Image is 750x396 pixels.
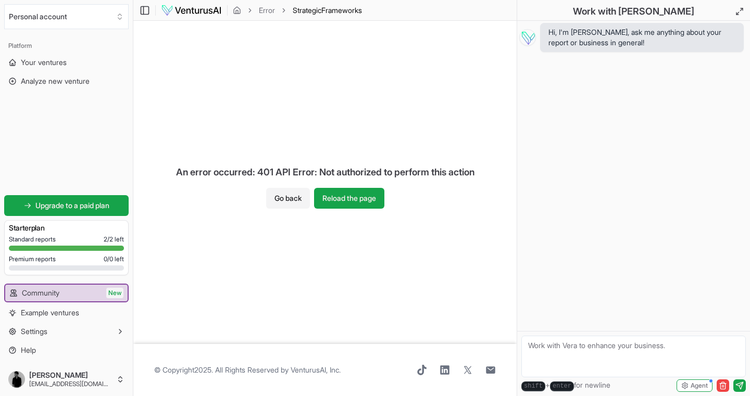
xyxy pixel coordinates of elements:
a: VenturusAI, Inc [291,365,339,374]
span: Agent [691,381,708,390]
kbd: shift [521,381,545,391]
button: Select an organization [4,4,129,29]
span: Frameworks [321,6,362,15]
h3: Starter plan [9,223,124,233]
span: 0 / 0 left [104,255,124,263]
a: Upgrade to a paid plan [4,195,129,216]
img: ACg8ocKXsfreitpIBekwFo0nYqeLU2jlpYfe9o2rr7lJsUrMOXmEHMS7=s96-c [8,371,25,388]
div: An error occurred: 401 API Error: Not authorized to perform this action [168,157,483,188]
span: [PERSON_NAME] [29,371,112,380]
a: Error [259,5,275,16]
span: Community [22,288,59,298]
span: Your ventures [21,57,67,68]
span: Upgrade to a paid plan [35,200,109,211]
span: New [106,288,123,298]
span: [EMAIL_ADDRESS][DOMAIN_NAME] [29,380,112,388]
span: Standard reports [9,235,56,244]
span: Hi, I'm [PERSON_NAME], ask me anything about your report or business in general! [548,27,735,48]
div: Platform [4,37,129,54]
a: Analyze new venture [4,73,129,90]
kbd: enter [550,381,574,391]
img: logo [161,4,222,17]
span: Settings [21,326,47,337]
a: Help [4,342,129,359]
span: Analyze new venture [21,76,90,86]
span: Premium reports [9,255,56,263]
button: Agent [677,379,712,392]
span: + for newline [521,380,610,391]
span: 2 / 2 left [104,235,124,244]
h2: Work with [PERSON_NAME] [573,4,694,19]
img: Vera [519,29,536,46]
span: Example ventures [21,308,79,318]
span: Help [21,345,36,355]
span: © Copyright 2025 . All Rights Reserved by . [154,365,341,375]
button: Reload the page [314,188,384,209]
a: Your ventures [4,54,129,71]
a: CommunityNew [5,285,128,301]
button: Go back [266,188,310,209]
button: Settings [4,323,129,340]
span: StrategicFrameworks [293,5,362,16]
a: Example ventures [4,304,129,321]
nav: breadcrumb [233,5,362,16]
button: [PERSON_NAME][EMAIL_ADDRESS][DOMAIN_NAME] [4,367,129,392]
